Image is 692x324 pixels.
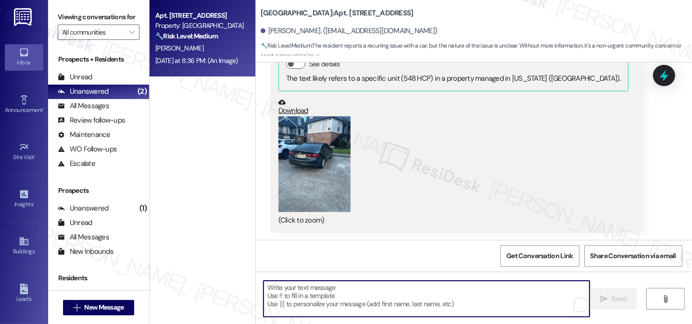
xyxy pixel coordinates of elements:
span: • [33,199,35,206]
div: Maintenance [58,130,111,140]
button: New Message [63,300,134,315]
i:  [662,295,669,303]
div: [DATE] at 8:36 PM: (An Image) [155,56,238,65]
div: (2) [135,84,149,99]
span: Share Conversation via email [591,251,676,261]
div: Prospects [48,186,149,196]
textarea: To enrich screen reader interactions, please activate Accessibility in Grammarly extension settings [264,281,590,317]
a: Inbox [5,44,43,70]
div: Unread [58,72,92,82]
b: [GEOGRAPHIC_DATA]: Apt. [STREET_ADDRESS] [261,8,414,18]
span: Send [612,294,627,304]
div: Residents [48,273,149,283]
button: Share Conversation via email [584,245,682,267]
a: Download [278,99,629,115]
div: Unanswered [58,87,109,97]
button: Send [590,288,637,310]
div: WO Follow-ups [58,144,117,154]
div: Unanswered [58,203,109,213]
img: ResiDesk Logo [14,8,34,26]
div: (Click to zoom) [278,215,629,225]
span: • [43,105,44,112]
a: Site Visit • [5,139,43,165]
i:  [73,304,80,312]
div: The text likely refers to a specific unit (548 HCP) in a property managed in [US_STATE] ([GEOGRAP... [286,74,621,84]
div: Apt. [STREET_ADDRESS] [155,11,244,21]
label: See details [309,59,340,69]
strong: 🔧 Risk Level: Medium [261,42,312,50]
label: Viewing conversations for [58,10,139,25]
i:  [600,295,607,303]
span: [PERSON_NAME] [155,44,203,52]
a: Leads [5,281,43,307]
a: Buildings [5,233,43,259]
span: : The resident reports a recurring issue with a car, but the nature of the issue is unclear. With... [261,41,692,62]
a: Insights • [5,186,43,212]
div: Prospects + Residents [48,54,149,64]
div: All Messages [58,101,109,111]
div: New Inbounds [58,247,113,257]
div: Escalate [58,159,95,169]
input: All communities [62,25,124,40]
div: (1) [137,201,149,216]
div: Unread [58,218,92,228]
div: Review follow-ups [58,115,125,125]
span: New Message [84,302,124,312]
div: [PERSON_NAME]. ([EMAIL_ADDRESS][DOMAIN_NAME]) [261,26,438,36]
i:  [129,28,134,36]
span: • [35,152,36,159]
button: Get Conversation Link [500,245,579,267]
strong: 🔧 Risk Level: Medium [155,32,218,40]
div: Property: [GEOGRAPHIC_DATA] [155,21,244,31]
span: Get Conversation Link [506,251,573,261]
div: All Messages [58,232,109,242]
button: Zoom image [278,116,351,212]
